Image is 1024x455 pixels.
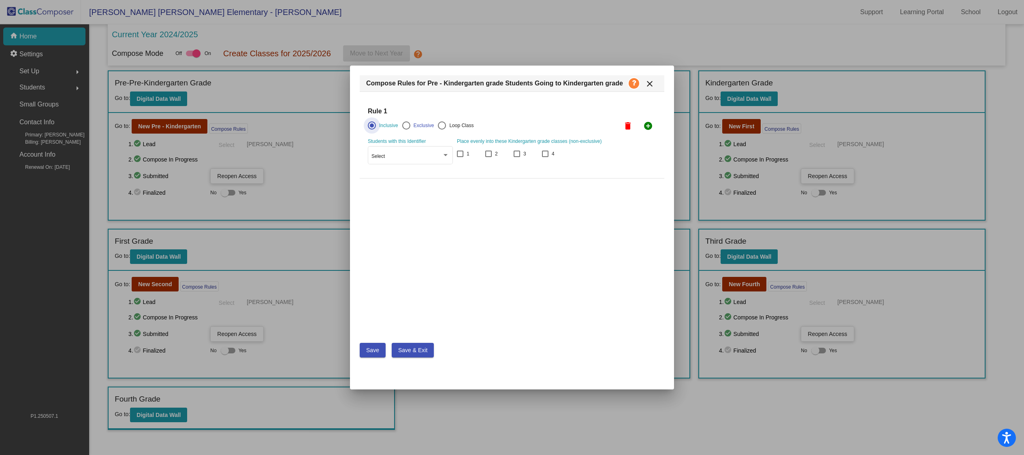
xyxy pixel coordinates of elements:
[371,153,385,159] span: Select
[392,343,434,357] button: Save & Exit
[523,149,526,159] span: 3
[645,79,655,89] mat-icon: close
[446,122,474,129] div: Loop Class
[467,149,469,159] span: 1
[495,149,498,159] span: 2
[623,121,633,131] mat-icon: delete
[398,347,427,353] span: Save & Exit
[368,138,453,145] mat-label: Students with this Identifier
[366,347,379,353] span: Save
[376,122,398,129] div: Inclusive
[368,107,387,115] h4: Rule 1
[457,138,602,145] span: Place evenly into these Kindergarten grade classes (non-exclusive)
[360,343,386,357] button: Save
[410,122,434,129] div: Exclusive
[552,149,555,159] span: 4
[366,77,640,90] span: Compose Rules for Pre - Kindergarten grade Students Going to Kindergarten grade
[643,121,653,131] mat-icon: add_circle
